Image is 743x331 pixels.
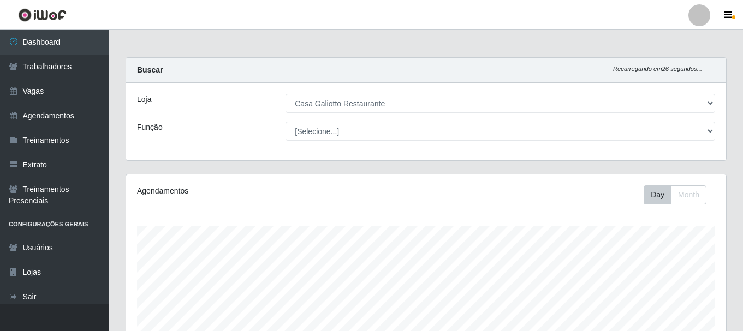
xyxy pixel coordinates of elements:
[671,185,706,204] button: Month
[137,94,151,105] label: Loja
[644,185,706,204] div: First group
[644,185,715,204] div: Toolbar with button groups
[137,185,368,197] div: Agendamentos
[613,65,702,72] i: Recarregando em 26 segundos...
[18,8,67,22] img: CoreUI Logo
[644,185,671,204] button: Day
[137,122,163,133] label: Função
[137,65,163,74] strong: Buscar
